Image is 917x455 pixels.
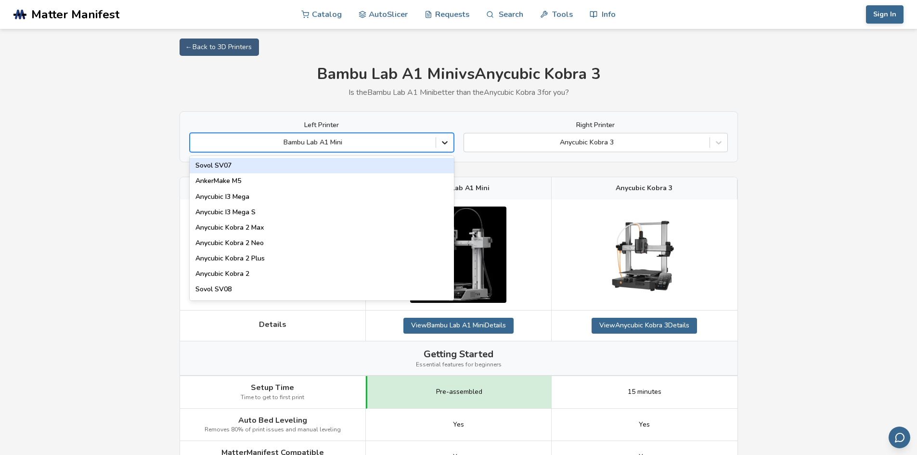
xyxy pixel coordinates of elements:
[190,173,454,189] div: AnkerMake M5
[238,416,307,425] span: Auto Bed Leveling
[190,121,454,129] label: Left Printer
[190,158,454,173] div: Sovol SV07
[436,388,482,396] span: Pre-assembled
[180,39,259,56] a: ← Back to 3D Printers
[403,318,514,333] a: ViewBambu Lab A1 MiniDetails
[190,297,454,312] div: Creality Hi
[410,207,506,303] img: Bambu Lab A1 Mini
[453,421,464,429] span: Yes
[31,8,119,21] span: Matter Manifest
[180,65,738,83] h1: Bambu Lab A1 Mini vs Anycubic Kobra 3
[416,362,502,368] span: Essential features for beginners
[251,383,294,392] span: Setup Time
[889,427,910,448] button: Send feedback via email
[190,266,454,282] div: Anycubic Kobra 2
[190,220,454,235] div: Anycubic Kobra 2 Max
[866,5,904,24] button: Sign In
[616,184,672,192] span: Anycubic Kobra 3
[180,88,738,97] p: Is the Bambu Lab A1 Mini better than the Anycubic Kobra 3 for you?
[241,394,304,401] span: Time to get to first print
[190,251,454,266] div: Anycubic Kobra 2 Plus
[639,421,650,429] span: Yes
[596,207,693,303] img: Anycubic Kobra 3
[190,205,454,220] div: Anycubic I3 Mega S
[190,282,454,297] div: Sovol SV08
[190,235,454,251] div: Anycubic Kobra 2 Neo
[205,427,341,433] span: Removes 80% of print issues and manual leveling
[464,121,728,129] label: Right Printer
[195,139,197,146] input: Bambu Lab A1 MiniSovol SV07AnkerMake M5Anycubic I3 MegaAnycubic I3 Mega SAnycubic Kobra 2 MaxAnyc...
[469,139,471,146] input: Anycubic Kobra 3
[427,184,490,192] span: Bambu Lab A1 Mini
[424,349,493,360] span: Getting Started
[592,318,697,333] a: ViewAnycubic Kobra 3Details
[190,189,454,205] div: Anycubic I3 Mega
[259,320,286,329] span: Details
[628,388,661,396] span: 15 minutes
